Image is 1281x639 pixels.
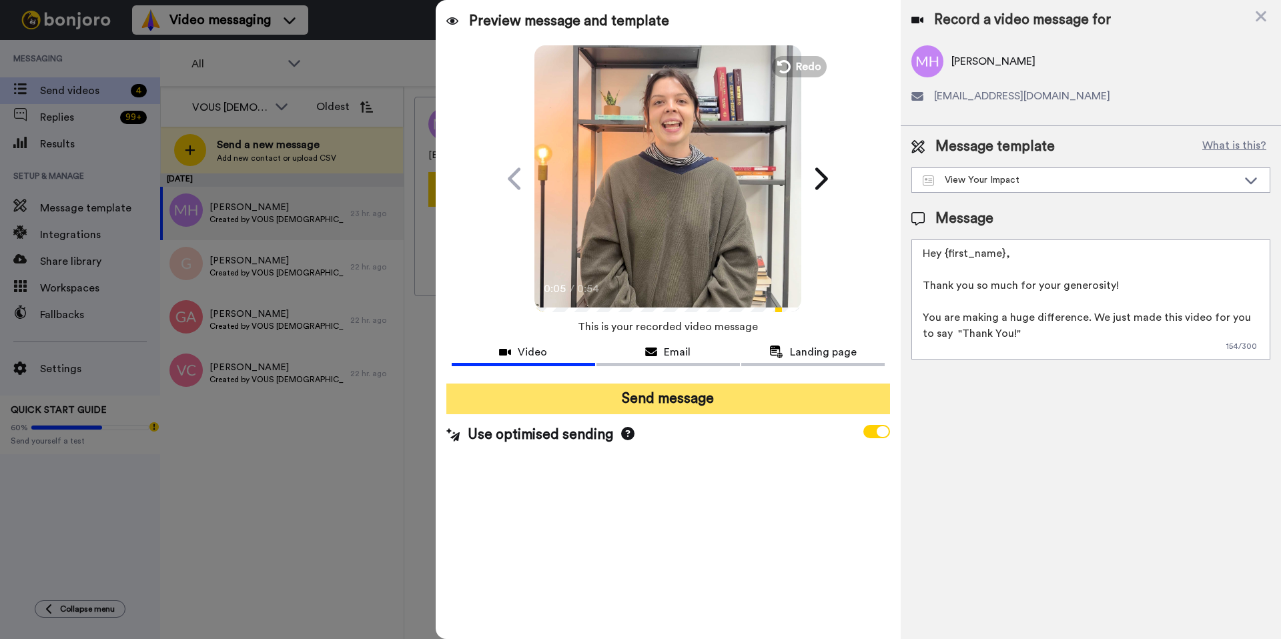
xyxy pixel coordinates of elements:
[518,344,547,360] span: Video
[446,384,890,414] button: Send message
[935,209,993,229] span: Message
[935,137,1055,157] span: Message template
[911,239,1270,360] textarea: Hey {first_name}, Thank you so much for your generosity! You are making a huge difference. We jus...
[578,312,758,342] span: This is your recorded video message
[664,344,691,360] span: Email
[468,425,613,445] span: Use optimised sending
[923,175,934,186] img: Message-temps.svg
[544,281,567,297] span: 0:05
[1198,137,1270,157] button: What is this?
[923,173,1238,187] div: View Your Impact
[577,281,600,297] span: 0:54
[934,88,1110,104] span: [EMAIL_ADDRESS][DOMAIN_NAME]
[790,344,857,360] span: Landing page
[570,281,574,297] span: /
